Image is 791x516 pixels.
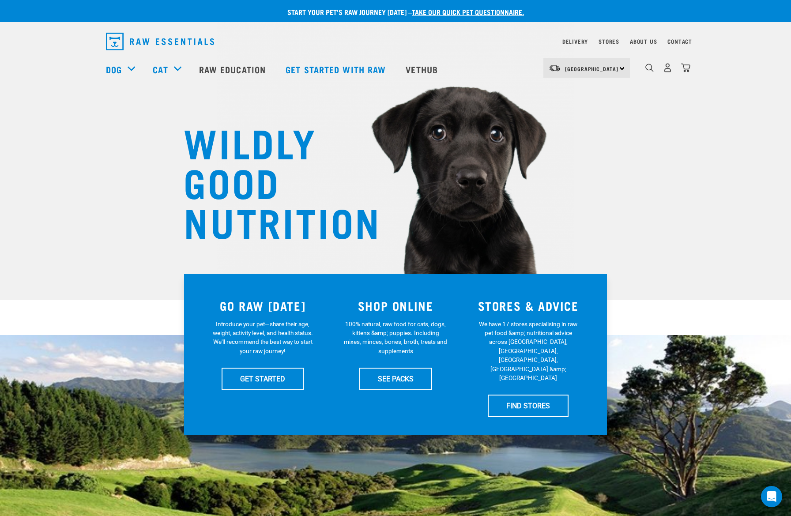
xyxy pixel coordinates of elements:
[412,10,524,14] a: take our quick pet questionnaire.
[277,52,397,87] a: Get started with Raw
[106,33,214,50] img: Raw Essentials Logo
[562,40,588,43] a: Delivery
[222,368,304,390] a: GET STARTED
[467,299,589,313] h3: STORES & ADVICE
[184,121,360,241] h1: WILDLY GOOD NUTRITION
[106,63,122,76] a: Dog
[476,320,580,383] p: We have 17 stores specialising in raw pet food &amp; nutritional advice across [GEOGRAPHIC_DATA],...
[99,29,692,54] nav: dropdown navigation
[335,299,457,313] h3: SHOP ONLINE
[663,63,672,72] img: user.png
[202,299,324,313] h3: GO RAW [DATE]
[153,63,168,76] a: Cat
[488,395,569,417] a: FIND STORES
[565,67,618,70] span: [GEOGRAPHIC_DATA]
[211,320,315,356] p: Introduce your pet—share their age, weight, activity level, and health status. We'll recommend th...
[630,40,657,43] a: About Us
[549,64,561,72] img: van-moving.png
[667,40,692,43] a: Contact
[645,64,654,72] img: home-icon-1@2x.png
[761,486,782,507] div: Open Intercom Messenger
[599,40,619,43] a: Stores
[397,52,449,87] a: Vethub
[344,320,448,356] p: 100% natural, raw food for cats, dogs, kittens &amp; puppies. Including mixes, minces, bones, bro...
[190,52,277,87] a: Raw Education
[681,63,690,72] img: home-icon@2x.png
[359,368,432,390] a: SEE PACKS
